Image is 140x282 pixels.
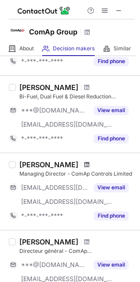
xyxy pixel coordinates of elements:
[9,22,26,39] img: 636dc12b5f5c62a22317fc5adcf1176d
[21,198,113,206] span: [EMAIL_ADDRESS][DOMAIN_NAME]
[29,26,77,37] h1: ComAp Group
[19,93,135,101] div: Bi-Fuel, Dual Fuel & Diesel Reduction Solutions
[94,260,129,269] button: Reveal Button
[19,83,78,92] div: [PERSON_NAME]
[53,45,95,52] span: Decision makers
[94,211,129,220] button: Reveal Button
[94,106,129,115] button: Reveal Button
[21,184,88,192] span: [EMAIL_ADDRESS][DOMAIN_NAME]
[94,57,129,66] button: Reveal Button
[94,134,129,143] button: Reveal Button
[19,45,34,52] span: About
[21,261,88,269] span: ***@[DOMAIN_NAME]
[19,247,135,255] div: Directeur général - ComAp [GEOGRAPHIC_DATA]
[19,237,78,246] div: [PERSON_NAME]
[19,170,135,178] div: Managing Director - ComAp Controls Limited
[21,106,88,114] span: ***@[DOMAIN_NAME]
[21,120,113,128] span: [EMAIL_ADDRESS][DOMAIN_NAME]
[19,160,78,169] div: [PERSON_NAME]
[94,183,129,192] button: Reveal Button
[18,5,70,16] img: ContactOut v5.3.10
[114,45,131,52] span: Similar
